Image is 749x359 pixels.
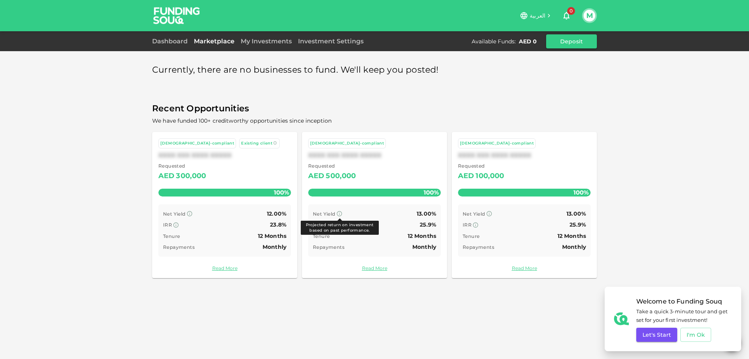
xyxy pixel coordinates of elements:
span: Requested [308,162,356,170]
img: fav-icon [614,311,629,326]
div: [DEMOGRAPHIC_DATA]-compliant [310,140,384,147]
a: Dashboard [152,38,191,45]
span: Monthly [562,243,586,250]
a: [DEMOGRAPHIC_DATA]-compliantXXXX XXX XXXX XXXXX Requested AED100,000100% Net Yield 13.00% IRR 25.... [452,132,597,278]
span: Existing client [241,141,272,146]
a: Read More [308,264,441,272]
div: [DEMOGRAPHIC_DATA]-compliant [460,140,534,147]
div: 100,000 [476,170,504,182]
span: Welcome to Funding Souq [636,296,732,307]
span: Net Yield [313,211,335,217]
span: Recent Opportunities [152,101,597,116]
span: 12 Months [258,232,286,239]
span: Net Yield [163,211,186,217]
button: Let's Start [636,328,677,342]
span: Tenure [463,233,479,239]
div: XXXX XXX XXXX XXXXX [308,152,441,159]
button: I'm Ok [680,328,712,342]
span: Net Yield [463,211,485,217]
span: Repayments [463,244,494,250]
a: Investment Settings [295,38,367,45]
span: Monthly [412,243,436,250]
span: Repayments [163,244,195,250]
div: 300,000 [176,170,206,182]
span: IRR [463,222,472,228]
span: Currently, there are no businesses to fund. We'll keep you posted! [152,63,439,78]
span: Requested [158,162,206,170]
span: 100% [572,187,591,198]
span: 23.8% [270,221,286,228]
a: [DEMOGRAPHIC_DATA]-compliant Existing clientXXXX XXX XXXX XXXXX Requested AED300,000100% Net Yiel... [152,132,297,278]
div: AED 0 [519,38,537,45]
span: 25.9% [570,221,586,228]
div: [DEMOGRAPHIC_DATA]-compliant [160,140,234,147]
span: العربية [530,12,545,19]
a: Read More [458,264,591,272]
div: XXXX XXX XXXX XXXXX [458,152,591,159]
span: 12 Months [557,232,586,239]
a: Marketplace [191,38,238,45]
a: [DEMOGRAPHIC_DATA]-compliantXXXX XXX XXXX XXXXX Requested AED500,000100% Net YieldProjected retur... [302,132,447,278]
span: 13.00% [417,210,436,217]
span: 100% [422,187,441,198]
span: We have funded 100+ creditworthy opportunities since inception [152,117,332,124]
a: My Investments [238,38,295,45]
button: 0 [559,8,574,23]
span: 0 [567,7,575,15]
span: 12 Months [408,232,436,239]
span: Requested [458,162,504,170]
span: Tenure [313,233,330,239]
div: AED [458,170,474,182]
span: Repayments [313,244,344,250]
span: 13.00% [566,210,586,217]
span: Tenure [163,233,180,239]
div: AED [158,170,174,182]
span: IRR [313,222,322,228]
button: Deposit [546,34,597,48]
button: M [584,10,595,21]
div: XXXX XXX XXXX XXXXX [158,152,291,159]
div: 500,000 [326,170,356,182]
span: 25.9% [420,221,436,228]
span: Take a quick 3-minute tour and get set for your first investment! [636,307,732,325]
div: Available Funds : [472,38,516,45]
span: Monthly [263,243,286,250]
span: IRR [163,222,172,228]
span: 12.00% [267,210,286,217]
span: 100% [272,187,291,198]
a: Read More [158,264,291,272]
div: AED [308,170,324,182]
